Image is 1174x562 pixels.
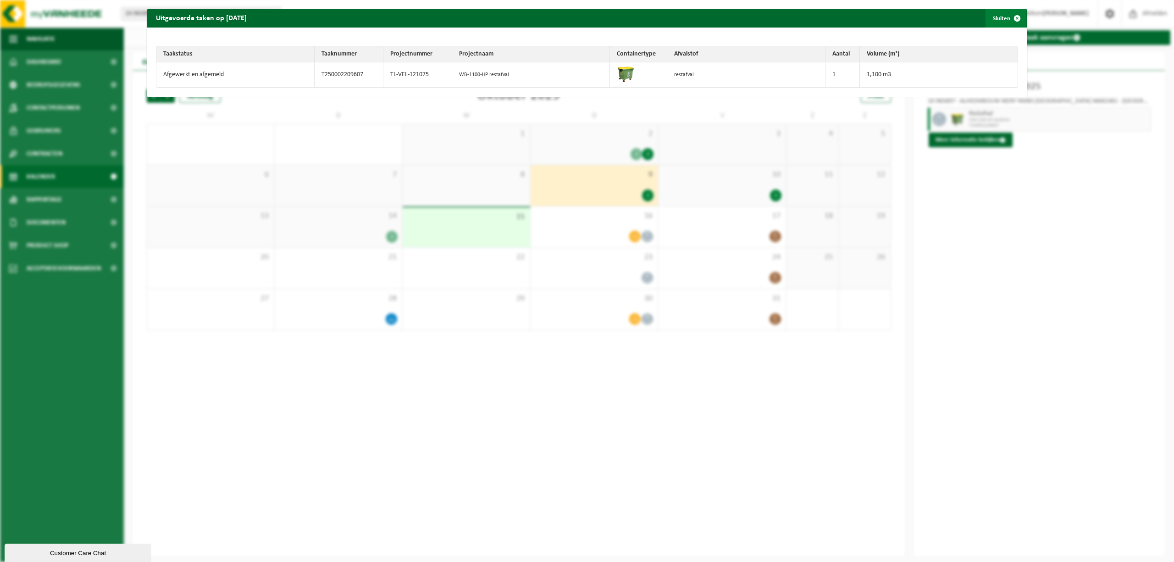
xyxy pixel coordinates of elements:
th: Projectnaam [452,46,610,62]
th: Volume (m³) [860,46,1018,62]
iframe: chat widget [5,542,153,562]
th: Containertype [610,46,667,62]
th: Taaknummer [315,46,383,62]
button: Sluiten [986,9,1026,28]
img: WB-1100-HPE-GN-50 [617,65,635,83]
td: 1 [825,62,860,87]
th: Taakstatus [156,46,315,62]
th: Projectnummer [383,46,452,62]
td: TL-VEL-121075 [383,62,452,87]
th: Aantal [825,46,860,62]
td: WB-1100-HP restafval [452,62,610,87]
td: restafval [667,62,825,87]
th: Afvalstof [667,46,825,62]
h2: Uitgevoerde taken op [DATE] [147,9,256,27]
td: Afgewerkt en afgemeld [156,62,315,87]
td: 1,100 m3 [860,62,1018,87]
td: T250002209607 [315,62,383,87]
